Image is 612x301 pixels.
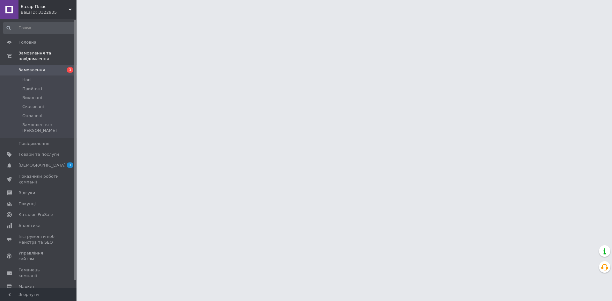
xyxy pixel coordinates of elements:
span: Каталог ProSale [18,212,53,218]
span: Скасовані [22,104,44,110]
span: Показники роботи компанії [18,174,59,185]
span: Гаманець компанії [18,267,59,279]
span: Виконані [22,95,42,101]
span: Товари та послуги [18,152,59,157]
span: 1 [67,67,73,73]
span: Управління сайтом [18,250,59,262]
span: Прийняті [22,86,42,92]
span: Відгуки [18,190,35,196]
input: Пошук [3,22,75,34]
span: Повідомлення [18,141,49,147]
span: Замовлення та повідомлення [18,50,76,62]
span: 1 [67,162,73,168]
span: Замовлення [18,67,45,73]
span: Інструменти веб-майстра та SEO [18,234,59,245]
div: Ваш ID: 3322935 [21,10,76,15]
span: Нові [22,77,32,83]
span: Замовлення з [PERSON_NAME] [22,122,75,133]
span: Покупці [18,201,36,207]
span: Головна [18,39,36,45]
span: Аналітика [18,223,40,229]
span: Базар Плюс [21,4,69,10]
span: Оплачені [22,113,42,119]
span: Маркет [18,284,35,290]
span: [DEMOGRAPHIC_DATA] [18,162,66,168]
